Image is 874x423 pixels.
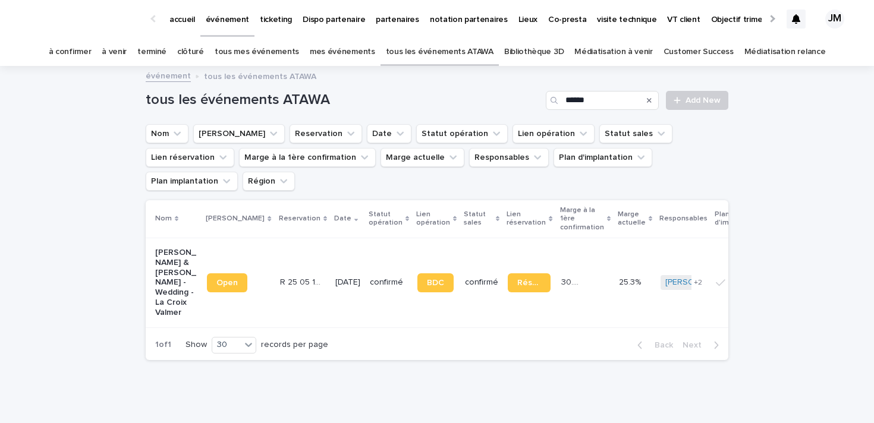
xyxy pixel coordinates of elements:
[261,340,328,350] p: records per page
[146,124,188,143] button: Nom
[146,148,234,167] button: Lien réservation
[416,124,508,143] button: Statut opération
[517,279,540,287] span: Réservation
[280,275,325,288] p: R 25 05 1506
[546,91,659,110] input: Search
[560,204,604,234] p: Marge à la 1ère confirmation
[666,91,728,110] a: Add New
[204,69,316,82] p: tous les événements ATAWA
[155,248,197,318] p: [PERSON_NAME] & [PERSON_NAME] - Wedding - La Croix Valmer
[334,212,351,225] p: Date
[369,208,403,230] p: Statut opération
[574,38,653,66] a: Médiatisation à venir
[212,339,241,351] div: 30
[24,7,139,31] img: Ls34BcGeRexTGTNfXpUC
[146,68,191,82] a: événement
[279,212,320,225] p: Reservation
[618,208,646,230] p: Marge actuelle
[193,124,285,143] button: Lien Stacker
[464,208,493,230] p: Statut sales
[469,148,549,167] button: Responsables
[619,275,643,288] p: 25.3%
[146,330,181,359] p: 1 of 1
[215,38,299,66] a: tous mes événements
[694,279,702,286] span: + 2
[427,279,444,287] span: BDC
[367,124,411,143] button: Date
[137,38,166,66] a: terminé
[561,275,585,288] p: 30.8 %
[416,208,450,230] p: Lien opération
[186,340,207,350] p: Show
[290,124,362,143] button: Reservation
[465,277,498,288] p: confirmé
[599,124,672,143] button: Statut sales
[744,38,826,66] a: Médiatisation relance
[243,172,295,191] button: Région
[206,212,265,225] p: [PERSON_NAME]
[508,273,550,292] a: Réservation
[310,38,375,66] a: mes événements
[825,10,844,29] div: JM
[370,277,408,288] p: confirmé
[239,148,376,167] button: Marge à la 1ère confirmation
[665,277,730,288] a: [PERSON_NAME]
[177,38,204,66] a: clôturé
[146,172,238,191] button: Plan implantation
[207,273,247,292] a: Open
[715,208,764,230] p: Plan d'implantation
[417,273,454,292] a: BDC
[659,212,708,225] p: Responsables
[554,148,652,167] button: Plan d'implantation
[386,38,493,66] a: tous les événements ATAWA
[504,38,564,66] a: Bibliothèque 3D
[216,279,238,287] span: Open
[335,277,360,288] p: [DATE]
[513,124,595,143] button: Lien opération
[628,340,678,351] button: Back
[678,340,728,351] button: Next
[647,341,673,349] span: Back
[381,148,464,167] button: Marge actuelle
[683,341,709,349] span: Next
[507,208,546,230] p: Lien réservation
[155,212,172,225] p: Nom
[146,91,541,109] h1: tous les événements ATAWA
[49,38,92,66] a: à confirmer
[102,38,127,66] a: à venir
[686,96,721,105] span: Add New
[664,38,734,66] a: Customer Success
